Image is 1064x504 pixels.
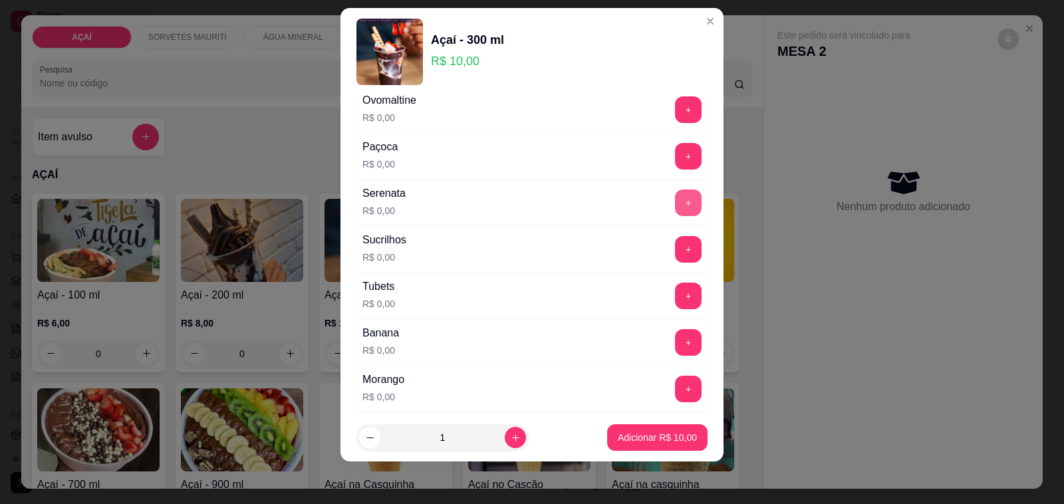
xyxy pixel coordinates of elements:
[362,390,404,404] p: R$ 0,00
[362,297,395,311] p: R$ 0,00
[359,427,380,448] button: decrease-product-quantity
[607,424,708,451] button: Adicionar R$ 10,00
[505,427,526,448] button: increase-product-quantity
[356,19,423,85] img: product-image
[700,11,721,32] button: Close
[431,52,504,70] p: R$ 10,00
[675,96,702,123] button: add
[675,143,702,170] button: add
[362,325,399,341] div: Banana
[675,329,702,356] button: add
[675,376,702,402] button: add
[431,31,504,49] div: Açaí - 300 ml
[675,189,702,216] button: add
[362,111,416,124] p: R$ 0,00
[362,158,398,171] p: R$ 0,00
[362,204,406,217] p: R$ 0,00
[362,279,395,295] div: Tubets
[362,344,399,357] p: R$ 0,00
[362,372,404,388] div: Morango
[675,283,702,309] button: add
[362,139,398,155] div: Paçoca
[362,186,406,201] div: Serenata
[362,251,406,264] p: R$ 0,00
[362,92,416,108] div: Ovomaltine
[362,232,406,248] div: Sucrilhos
[675,236,702,263] button: add
[618,431,697,444] p: Adicionar R$ 10,00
